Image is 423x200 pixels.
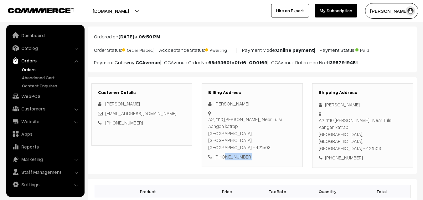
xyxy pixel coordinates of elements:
[406,6,415,16] img: user
[136,59,160,66] b: CCAvenue
[271,4,309,17] a: Hire an Expert
[326,59,358,66] b: 113957919451
[319,101,406,108] div: [PERSON_NAME]
[205,45,236,53] span: Awaiting
[94,185,202,198] th: Product
[8,6,63,14] a: COMMMERCE
[139,33,160,40] b: 06:50 PM
[105,101,140,106] span: [PERSON_NAME]
[208,100,296,107] div: [PERSON_NAME]
[94,59,410,66] p: Payment Gateway: | CCAvenue Order No: | CCAvenue Reference No:
[20,82,82,89] a: Contact Enquires
[315,4,357,17] a: My Subscription
[8,8,74,13] img: COMMMERCE
[353,185,410,198] th: Total
[8,179,82,190] a: Settings
[8,128,82,139] a: Apps
[8,103,82,114] a: Customers
[8,90,82,102] a: WebPOS
[355,45,387,53] span: Paid
[302,185,353,198] th: Quantity
[252,185,302,198] th: Tax Rate
[208,90,296,95] h3: Billing Address
[71,3,151,19] button: [DOMAIN_NAME]
[94,33,410,40] p: Ordered on at
[365,3,418,19] button: [PERSON_NAME]
[208,153,296,160] div: [PHONE_NUMBER]
[208,116,296,151] div: A2, 1110,[PERSON_NAME],, Near Tulsi Aangan katrap [GEOGRAPHIC_DATA], [GEOGRAPHIC_DATA], [GEOGRAPH...
[276,47,314,53] b: Online payment
[8,141,82,152] a: Reports
[105,110,177,116] a: [EMAIL_ADDRESS][DOMAIN_NAME]
[8,55,82,66] a: Orders
[105,120,143,125] a: [PHONE_NUMBER]
[8,116,82,127] a: Website
[202,185,252,198] th: Price
[98,90,186,95] h3: Customer Details
[208,59,267,66] b: 68d93601e0fd6-OD0169
[20,74,82,81] a: Abandoned Cart
[8,154,82,165] a: Marketing
[94,45,410,54] p: Order Status: | Accceptance Status: | Payment Mode: | Payment Status:
[319,117,406,152] div: A2, 1110,[PERSON_NAME],, Near Tulsi Aangan katrap [GEOGRAPHIC_DATA], [GEOGRAPHIC_DATA], [GEOGRAPH...
[8,30,82,41] a: Dashboard
[319,154,406,161] div: [PHONE_NUMBER]
[8,166,82,178] a: Staff Management
[8,42,82,54] a: Catalog
[118,33,134,40] b: [DATE]
[122,45,153,53] span: Order Placed
[20,66,82,73] a: Orders
[319,90,406,95] h3: Shipping Address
